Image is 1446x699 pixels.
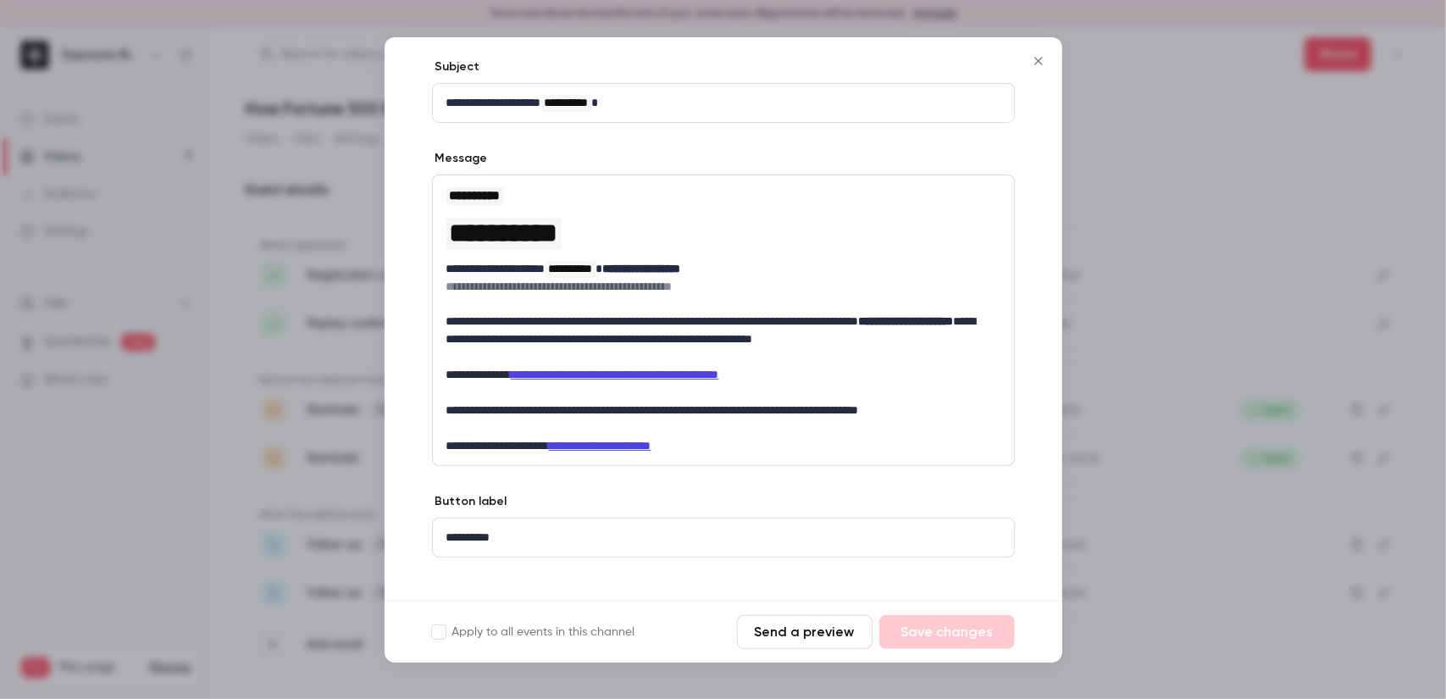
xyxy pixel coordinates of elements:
[737,615,873,649] button: Send a preview
[432,624,635,641] label: Apply to all events in this channel
[432,150,488,167] label: Message
[433,175,1014,465] div: editor
[432,493,507,510] label: Button label
[433,84,1014,122] div: editor
[432,58,480,75] label: Subject
[433,519,1014,557] div: editor
[1022,44,1055,78] button: Close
